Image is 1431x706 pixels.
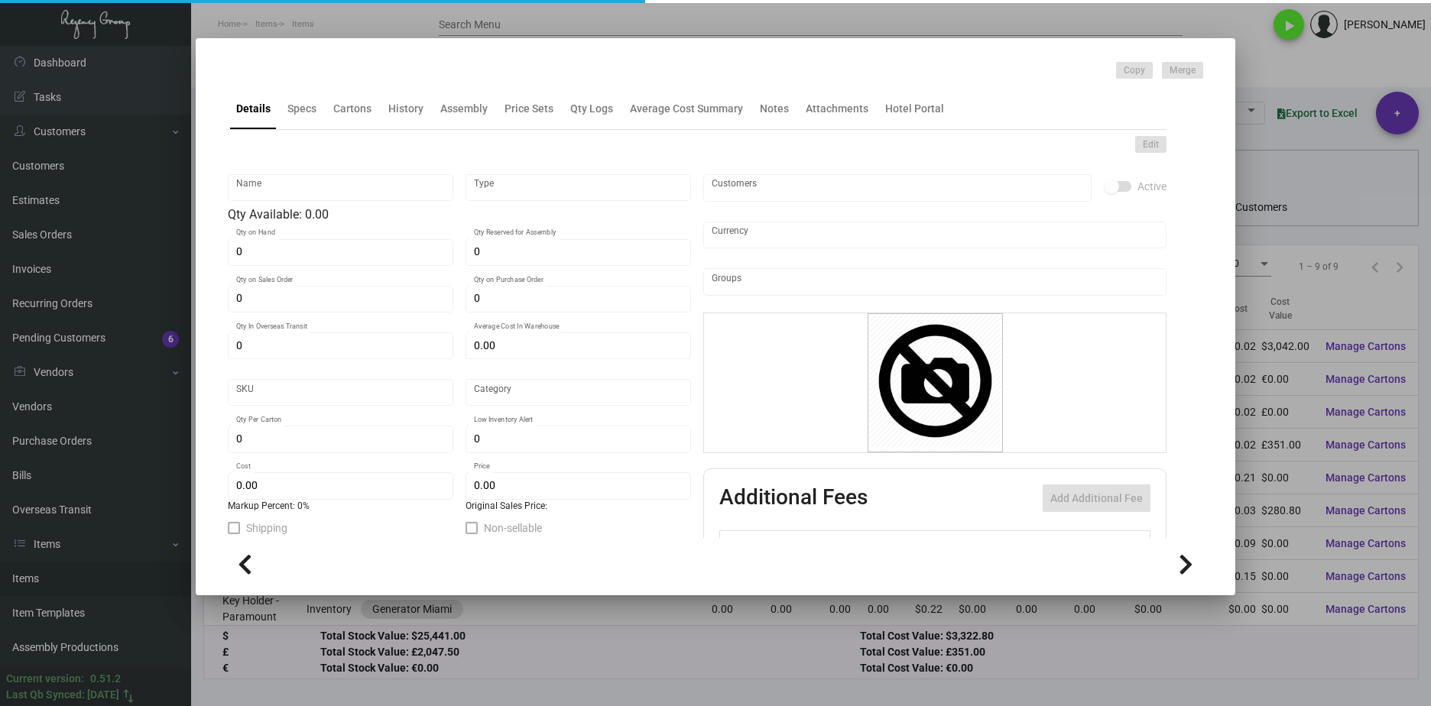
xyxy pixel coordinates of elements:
div: Cartons [333,101,372,117]
span: Copy [1124,64,1145,77]
span: Merge [1170,64,1196,77]
th: Cost [937,531,1000,558]
div: Attachments [806,101,868,117]
div: Notes [760,101,789,117]
div: Last Qb Synced: [DATE] [6,687,119,703]
th: Active [720,531,767,558]
div: Price Sets [505,101,553,117]
div: History [388,101,423,117]
div: 0.51.2 [90,671,121,687]
span: Shipping [246,519,287,537]
div: Current version: [6,671,84,687]
th: Type [766,531,937,558]
button: Merge [1162,62,1203,79]
th: Price [1001,531,1063,558]
input: Add new.. [712,276,1159,288]
th: Price type [1063,531,1132,558]
span: Active [1137,177,1167,196]
button: Edit [1135,136,1167,153]
button: Copy [1116,62,1153,79]
span: Non-sellable [484,519,542,537]
div: Specs [287,101,316,117]
div: Qty Available: 0.00 [228,206,691,224]
div: Assembly [440,101,488,117]
div: Hotel Portal [885,101,944,117]
input: Add new.. [712,182,1084,194]
div: Details [236,101,271,117]
div: Qty Logs [570,101,613,117]
div: Average Cost Summary [630,101,743,117]
button: Add Additional Fee [1043,484,1150,512]
span: Add Additional Fee [1050,492,1143,504]
span: Edit [1143,138,1159,151]
h2: Additional Fees [719,484,868,512]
